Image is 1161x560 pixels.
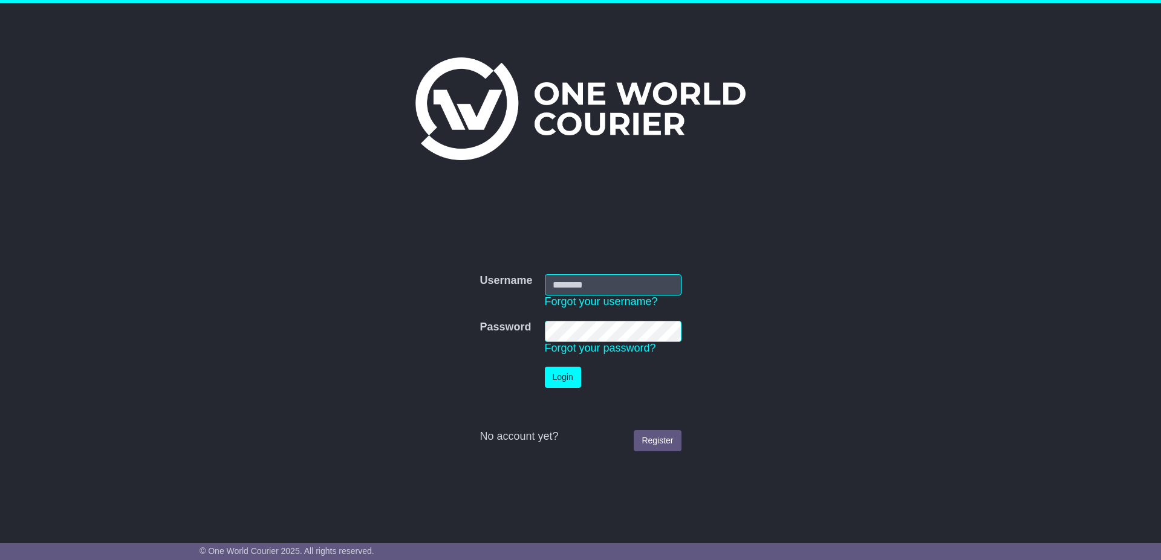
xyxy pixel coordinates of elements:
img: One World [415,57,746,160]
a: Forgot your password? [545,342,656,354]
button: Login [545,367,581,388]
span: © One World Courier 2025. All rights reserved. [200,546,374,556]
label: Password [480,321,531,334]
label: Username [480,274,532,288]
div: No account yet? [480,430,681,443]
a: Register [634,430,681,451]
a: Forgot your username? [545,295,658,307]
